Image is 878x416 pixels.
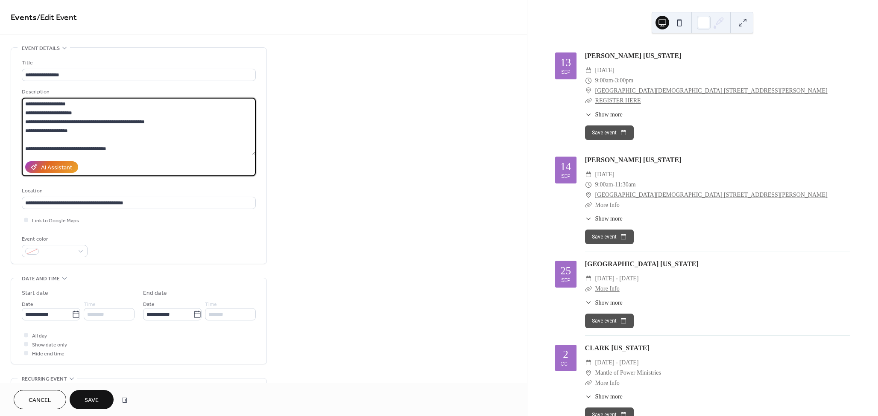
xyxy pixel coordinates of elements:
div: ​ [585,284,592,294]
span: Mantle of Power Ministries [595,368,661,378]
span: Show more [595,392,623,401]
span: Cancel [29,396,51,405]
span: 9:00am [595,76,613,86]
div: ​ [585,214,592,223]
span: Show more [595,298,623,307]
div: ​ [585,273,592,284]
div: Title [22,58,254,67]
span: 9:00am [595,180,613,190]
div: AI Assistant [41,163,72,172]
span: Time [84,300,96,309]
button: Save event [585,314,634,328]
button: AI Assistant [25,161,78,173]
div: Oct [561,361,571,367]
span: Hide end time [32,349,64,358]
span: [DATE] - [DATE] [595,273,639,284]
button: ​Show more [585,392,623,401]
div: Sep [561,70,571,75]
button: Save [70,390,114,409]
div: ​ [585,190,592,200]
span: / Edit Event [37,9,77,26]
span: Date [143,300,155,309]
span: Link to Google Maps [32,216,79,225]
div: 14 [560,161,571,172]
div: Description [22,87,254,96]
div: Event color [22,235,86,244]
a: [GEOGRAPHIC_DATA] [US_STATE] [585,260,699,268]
button: Cancel [14,390,66,409]
div: ​ [585,358,592,368]
div: ​ [585,65,592,76]
span: Save [85,396,99,405]
a: More Info [595,380,620,386]
div: ​ [585,180,592,190]
div: End date [143,289,167,298]
span: Recurring event [22,375,67,384]
span: Show more [595,214,623,223]
a: [GEOGRAPHIC_DATA][DEMOGRAPHIC_DATA] [STREET_ADDRESS][PERSON_NAME] [595,86,828,96]
div: 13 [560,57,571,68]
div: ​ [585,368,592,378]
div: ​ [585,392,592,401]
div: Sep [561,278,571,283]
span: 11:30am [615,180,635,190]
span: All day [32,332,47,340]
a: Events [11,9,37,26]
span: - [613,180,615,190]
button: ​Show more [585,298,623,307]
div: Location [22,186,254,195]
span: Time [205,300,217,309]
span: 3:00pm [615,76,633,86]
div: ​ [585,200,592,210]
button: ​Show more [585,214,623,223]
a: More Info [595,202,620,208]
a: REGISTER HERE [595,97,641,104]
button: Save event [585,125,634,140]
div: Sep [561,174,571,179]
span: [DATE] - [DATE] [595,358,639,368]
a: More Info [595,285,620,292]
div: Start date [22,289,48,298]
div: ​ [585,86,592,96]
span: Event details [22,44,60,53]
div: ​ [585,378,592,388]
button: ​Show more [585,110,623,119]
span: Date and time [22,274,60,283]
span: Show more [595,110,623,119]
div: 2 [563,349,568,360]
span: Date [22,300,33,309]
span: [DATE] [595,65,615,76]
a: [GEOGRAPHIC_DATA][DEMOGRAPHIC_DATA] [STREET_ADDRESS][PERSON_NAME] [595,190,828,200]
a: CLARK [US_STATE] [585,344,650,352]
span: Show date only [32,340,67,349]
div: 25 [560,265,571,276]
div: ​ [585,76,592,86]
span: - [613,76,615,86]
div: ​ [585,169,592,180]
div: ​ [585,96,592,106]
div: ​ [585,298,592,307]
div: ​ [585,110,592,119]
span: [DATE] [595,169,615,180]
a: [PERSON_NAME] [US_STATE] [585,156,682,163]
button: Save event [585,230,634,244]
a: [PERSON_NAME] [US_STATE] [585,52,682,59]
